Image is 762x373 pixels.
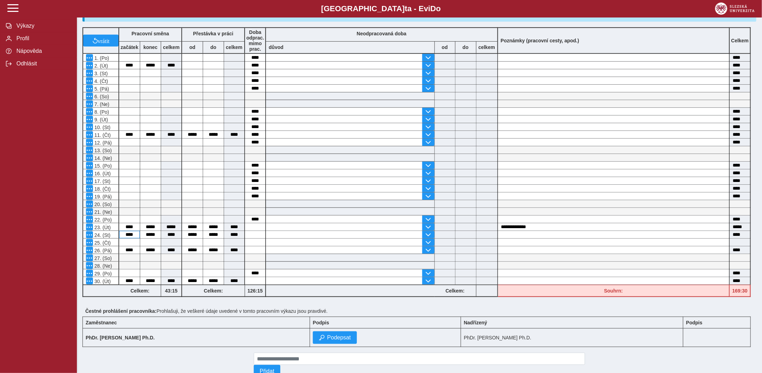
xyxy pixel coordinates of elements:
[86,85,93,92] button: Menu
[86,139,93,146] button: Menu
[313,320,329,325] b: Podpis
[93,101,109,107] span: 7. (Ne)
[86,147,93,154] button: Menu
[14,61,71,67] span: Odhlásit
[93,163,112,169] span: 15. (Po)
[193,31,233,36] b: Přestávka v práci
[86,262,93,269] button: Menu
[86,247,93,254] button: Menu
[93,109,109,115] span: 8. (Po)
[224,44,244,50] b: celkem
[203,44,224,50] b: do
[86,131,93,138] button: Menu
[715,2,755,15] img: logo_web_su.png
[83,35,118,47] button: vrátit
[269,44,283,50] b: důvod
[93,140,112,146] span: 12. (Pá)
[498,285,730,297] div: Fond pracovní doby (176 h) a součet hodin (169:30 h) se neshodují!
[86,62,93,69] button: Menu
[730,285,751,297] div: Fond pracovní doby (176 h) a součet hodin (169:30 h) se neshodují!
[464,320,487,325] b: Nadřízený
[86,216,93,223] button: Menu
[93,125,110,130] span: 10. (St)
[434,288,476,294] b: Celkem:
[246,29,264,52] b: Doba odprac. mimo prac.
[604,288,623,294] b: Souhrn:
[93,148,112,153] span: 13. (So)
[93,155,112,161] span: 14. (Ne)
[86,100,93,107] button: Menu
[85,308,157,314] b: Čestné prohlášení pracovníka:
[327,335,351,341] span: Podepsat
[93,248,112,253] span: 26. (Pá)
[435,44,455,50] b: od
[86,270,93,277] button: Menu
[86,70,93,77] button: Menu
[93,232,110,238] span: 24. (St)
[93,194,112,199] span: 19. (Pá)
[86,170,93,177] button: Menu
[93,78,108,84] span: 4. (Čt)
[86,277,93,284] button: Menu
[93,271,112,276] span: 29. (Po)
[245,288,265,294] b: 126:15
[686,320,703,325] b: Podpis
[455,44,476,50] b: do
[93,279,111,284] span: 30. (Út)
[93,63,108,69] span: 2. (Út)
[86,254,93,261] button: Menu
[730,288,750,294] b: 169:30
[405,4,407,13] span: t
[14,23,71,29] span: Výkazy
[93,178,110,184] span: 17. (St)
[182,288,245,294] b: Celkem:
[86,116,93,123] button: Menu
[93,255,112,261] span: 27. (So)
[98,38,110,43] span: vrátit
[93,86,109,92] span: 5. (Pá)
[86,231,93,238] button: Menu
[461,329,683,347] td: PhDr. [PERSON_NAME] Ph.D.
[93,263,112,269] span: 28. (Ne)
[93,217,112,223] span: 22. (Po)
[86,335,155,340] b: PhDr. [PERSON_NAME] Ph.D.
[86,320,117,325] b: Zaměstnanec
[93,55,109,61] span: 1. (Po)
[86,54,93,61] button: Menu
[357,31,407,36] b: Neodpracovaná doba
[119,44,140,50] b: začátek
[93,209,112,215] span: 21. (Ne)
[86,77,93,84] button: Menu
[93,94,109,99] span: 6. (So)
[119,288,161,294] b: Celkem:
[93,117,108,122] span: 9. (Út)
[14,48,71,54] span: Nápověda
[86,177,93,184] button: Menu
[86,200,93,207] button: Menu
[21,4,741,13] b: [GEOGRAPHIC_DATA] a - Evi
[436,4,441,13] span: o
[182,44,203,50] b: od
[93,71,108,76] span: 3. (St)
[476,44,497,50] b: celkem
[161,288,181,294] b: 43:15
[86,239,93,246] button: Menu
[86,224,93,231] button: Menu
[86,208,93,215] button: Menu
[93,186,111,192] span: 18. (Čt)
[86,185,93,192] button: Menu
[86,108,93,115] button: Menu
[86,124,93,131] button: Menu
[140,44,161,50] b: konec
[14,35,71,42] span: Profil
[93,240,111,246] span: 25. (Čt)
[93,225,111,230] span: 23. (Út)
[86,162,93,169] button: Menu
[86,154,93,161] button: Menu
[313,331,357,344] button: Podepsat
[161,44,181,50] b: celkem
[86,193,93,200] button: Menu
[498,38,582,43] b: Poznámky (pracovní cesty, apod.)
[93,202,112,207] span: 20. (So)
[430,4,436,13] span: D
